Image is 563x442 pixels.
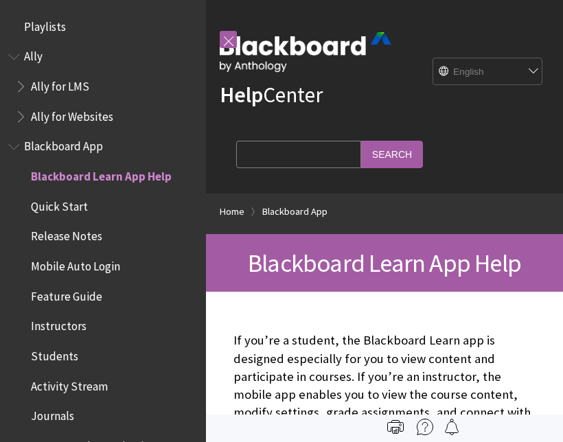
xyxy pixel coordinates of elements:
nav: Book outline for Playlists [8,15,198,38]
a: HelpCenter [220,81,323,108]
span: Journals [31,405,74,423]
input: Search [361,141,423,167]
span: Instructors [31,315,87,334]
p: If you’re a student, the Blackboard Learn app is designed especially for you to view content and ... [233,331,536,439]
span: Release Notes [31,225,102,244]
span: Playlists [24,15,66,34]
img: Follow this page [444,419,460,435]
span: Students [31,345,78,363]
select: Site Language Selector [433,58,543,86]
span: Blackboard App [24,135,103,154]
span: Activity Stream [31,375,108,393]
span: Quick Start [31,195,88,213]
span: Ally for Websites [31,105,113,124]
span: Feature Guide [31,285,102,303]
img: Print [387,419,404,435]
strong: Help [220,81,263,108]
nav: Book outline for Anthology Ally Help [8,45,198,128]
span: Blackboard Learn App Help [31,165,172,183]
a: Blackboard App [262,203,328,220]
img: Blackboard by Anthology [220,32,391,72]
a: Home [220,203,244,220]
span: Ally for LMS [31,75,89,93]
span: Blackboard Learn App Help [248,247,521,279]
span: Mobile Auto Login [31,255,120,273]
span: Ally [24,45,43,64]
img: More help [417,419,433,435]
